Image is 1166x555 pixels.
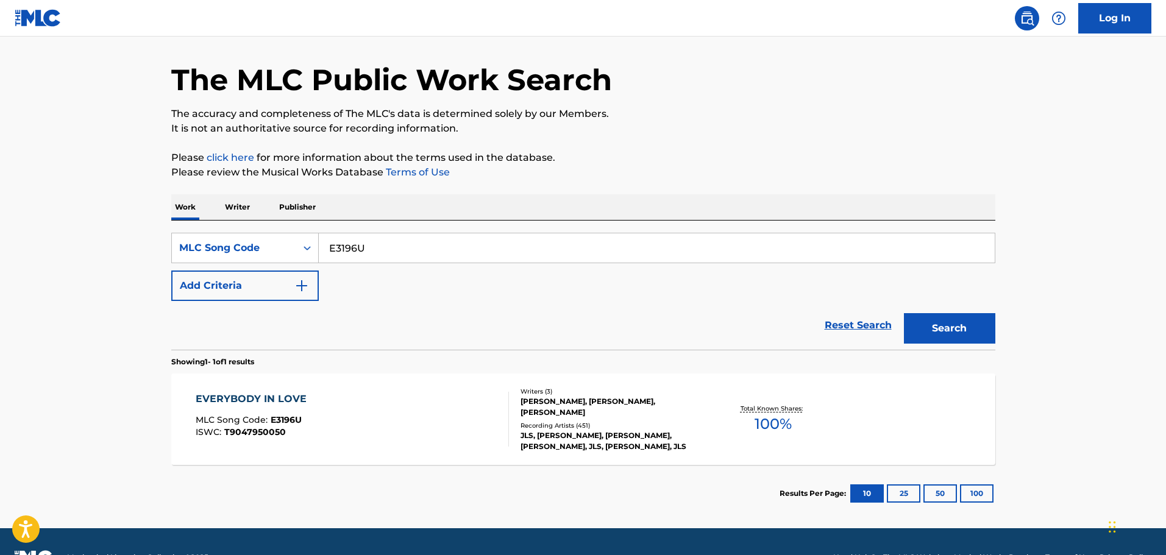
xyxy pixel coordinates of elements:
[171,233,995,350] form: Search Form
[960,484,994,503] button: 100
[1105,497,1166,555] iframe: Chat Widget
[207,152,254,163] a: click here
[904,313,995,344] button: Search
[294,278,309,293] img: 9d2ae6d4665cec9f34b9.svg
[521,396,705,418] div: [PERSON_NAME], [PERSON_NAME], [PERSON_NAME]
[171,107,995,121] p: The accuracy and completeness of The MLC's data is determined solely by our Members.
[780,488,849,499] p: Results Per Page:
[171,373,995,465] a: EVERYBODY IN LOVEMLC Song Code:E3196UISWC:T9047950050Writers (3)[PERSON_NAME], [PERSON_NAME], [PE...
[383,166,450,178] a: Terms of Use
[850,484,884,503] button: 10
[171,121,995,136] p: It is not an authoritative source for recording information.
[224,426,286,437] span: T9047950050
[171,194,199,220] p: Work
[521,421,705,430] div: Recording Artists ( 451 )
[171,165,995,180] p: Please review the Musical Works Database
[221,194,254,220] p: Writer
[755,413,792,435] span: 100 %
[196,414,271,425] span: MLC Song Code :
[271,414,302,425] span: E3196U
[1020,11,1034,26] img: search
[171,62,612,98] h1: The MLC Public Work Search
[196,426,224,437] span: ISWC :
[171,356,254,367] p: Showing 1 - 1 of 1 results
[1109,509,1116,545] div: Drag
[1047,6,1071,30] div: Help
[741,404,806,413] p: Total Known Shares:
[521,387,705,396] div: Writers ( 3 )
[1078,3,1151,34] a: Log In
[171,150,995,165] p: Please for more information about the terms used in the database.
[171,270,319,301] button: Add Criteria
[179,241,289,255] div: MLC Song Code
[521,430,705,452] div: JLS, [PERSON_NAME], [PERSON_NAME], [PERSON_NAME], JLS, [PERSON_NAME], JLS
[819,312,898,339] a: Reset Search
[1015,6,1039,30] a: Public Search
[923,484,957,503] button: 50
[276,194,319,220] p: Publisher
[196,392,313,406] div: EVERYBODY IN LOVE
[15,9,62,27] img: MLC Logo
[887,484,920,503] button: 25
[1051,11,1066,26] img: help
